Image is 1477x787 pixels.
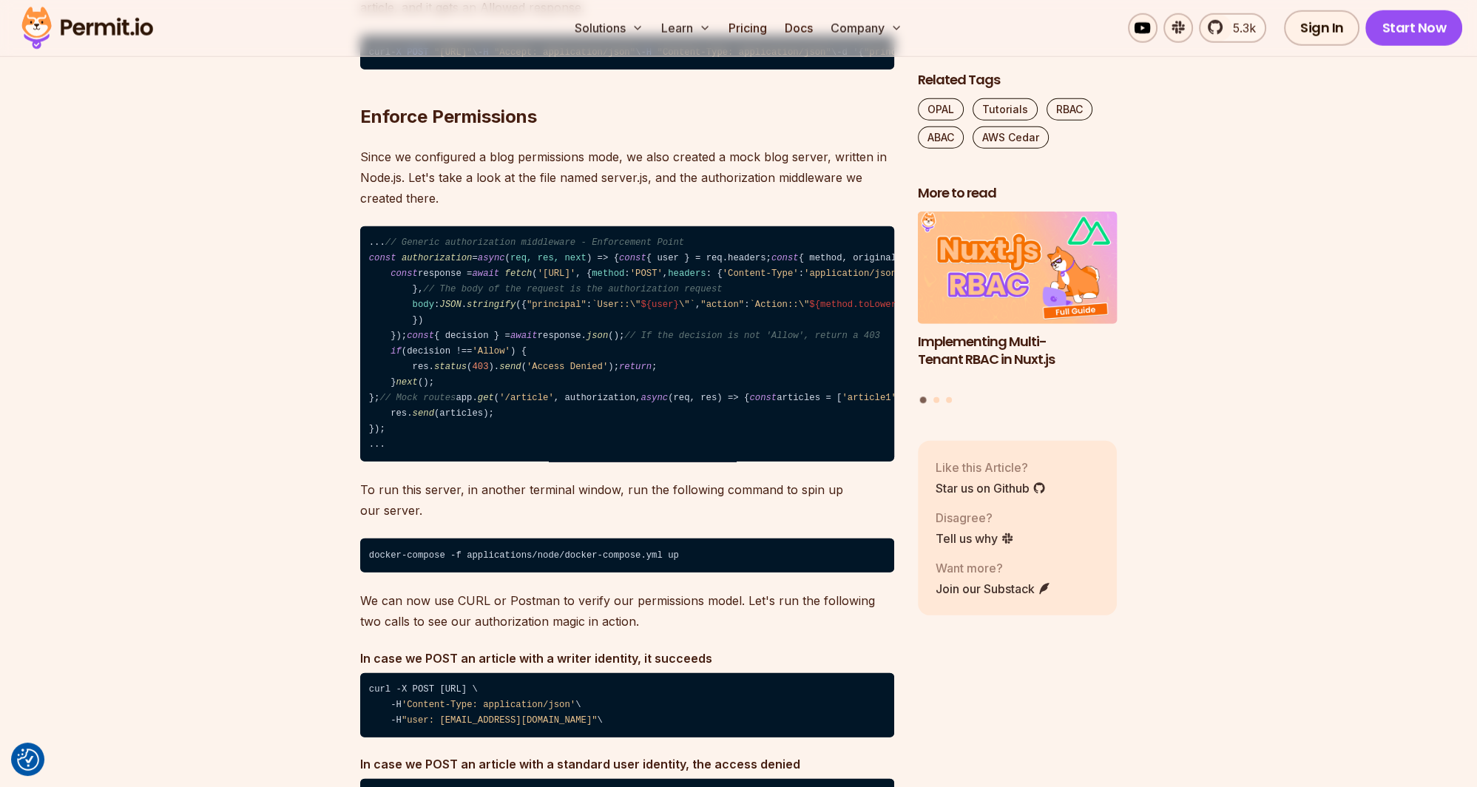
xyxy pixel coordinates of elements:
[1047,98,1092,121] a: RBAC
[936,529,1014,547] a: Tell us why
[423,284,722,294] span: // The body of the request is the authorization request
[360,673,894,738] code: curl -X POST [URL] \ -H \ -H \
[478,393,494,403] span: get
[936,558,1051,576] p: Want more?
[655,13,717,43] button: Learn
[407,331,434,341] span: const
[749,300,950,310] span: `Action::\" \"`
[836,47,842,58] span: -
[641,393,668,403] span: async
[467,300,516,310] span: stringify
[499,362,521,372] span: send
[499,393,554,403] span: '/article'
[842,393,896,403] span: 'article1'
[360,46,894,129] h2: Enforce Permissions
[391,346,402,357] span: if
[641,47,646,58] span: -
[918,98,964,121] a: OPAL
[864,47,924,58] span: "principal"
[918,71,1118,89] h2: Related Tags
[510,331,538,341] span: await
[946,396,952,402] button: Go to slide 3
[379,393,456,403] span: // Mock routes
[407,47,428,58] span: POST
[619,362,652,372] span: return
[920,396,927,403] button: Go to slide 1
[592,268,624,279] span: method
[402,253,473,263] span: authorization
[668,268,706,279] span: headers
[641,300,678,310] span: ${user}
[478,47,483,58] span: -
[494,47,635,58] span: "Accept: application/json"
[825,13,908,43] button: Company
[369,253,396,263] span: const
[538,268,575,279] span: '[URL]'
[472,362,488,372] span: 403
[918,126,964,149] a: ABAC
[804,268,902,279] span: 'application/json'
[936,508,1014,526] p: Disagree?
[527,362,608,372] span: 'Access Denied'
[396,377,418,388] span: next
[527,300,587,310] span: "principal"
[569,13,649,43] button: Solutions
[360,479,894,521] p: To run this server, in another terminal window, run the following command to spin up our server.
[472,346,510,357] span: 'Allow'
[723,268,799,279] span: 'Content-Type'
[1199,13,1266,43] a: 5.3k
[434,362,467,372] span: status
[587,331,608,341] span: json
[413,300,434,310] span: body
[396,47,402,58] span: X
[402,700,575,710] span: 'Content-Type: application/json'
[918,212,1118,405] div: Posts
[472,268,499,279] span: await
[918,212,1118,324] img: Implementing Multi-Tenant RBAC in Nuxt.js
[728,253,765,263] span: headers
[15,3,160,53] img: Permit logo
[402,715,598,726] span: "user: [EMAIL_ADDRESS][DOMAIN_NAME]"
[1224,19,1256,37] span: 5.3k
[749,393,777,403] span: const
[439,300,461,310] span: JSON
[646,47,652,58] span: H
[360,649,894,667] h4: In case we POST an article with a writer identity, it succeeds
[936,579,1051,597] a: Join our Substack
[510,253,587,263] span: req, res, next
[360,590,894,632] p: We can now use CURL or Postman to verify our permissions model. Let's run the following two calls...
[1365,10,1462,46] a: Start Now
[385,237,684,248] span: // Generic authorization middleware - Enforcement Point
[779,13,819,43] a: Docs
[1284,10,1360,46] a: Sign In
[809,300,934,310] span: ${method.toLowerCase()}
[973,126,1049,149] a: AWS Cedar
[973,98,1038,121] a: Tutorials
[434,47,472,58] span: "[URL]"
[360,226,894,462] code: ... = ( ) => { { user } = req. ; { method, originalUrl, body } = req; response = ( , { : , : { : ...
[619,253,646,263] span: const
[936,479,1046,496] a: Star us on Github
[360,146,894,209] p: Since we configured a blog permissions mode, we also created a mock blog server, written in Node....
[771,253,799,263] span: const
[630,268,663,279] span: 'POST'
[700,300,744,310] span: "action"
[478,253,505,263] span: async
[505,268,533,279] span: fetch
[391,268,418,279] span: const
[17,749,39,771] img: Revisit consent button
[933,396,939,402] button: Go to slide 2
[391,47,396,58] span: -
[592,300,695,310] span: `User::\" \"`
[936,458,1046,476] p: Like this Article?
[360,538,894,572] code: docker-compose -f applications/node/docker-compose.yml up
[17,749,39,771] button: Consent Preferences
[918,184,1118,203] h2: More to read
[918,212,1118,388] a: Implementing Multi-Tenant RBAC in Nuxt.jsImplementing Multi-Tenant RBAC in Nuxt.js
[918,332,1118,369] h3: Implementing Multi-Tenant RBAC in Nuxt.js
[624,331,880,341] span: // If the decision is not 'Allow', return a 403
[723,13,773,43] a: Pricing
[413,408,434,419] span: send
[657,47,831,58] span: "Content-Type: application/json"
[918,212,1118,388] li: 1 of 3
